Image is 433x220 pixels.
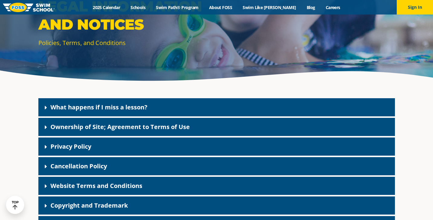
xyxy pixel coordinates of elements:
[38,157,395,175] div: Cancellation Policy
[50,103,147,111] a: What happens if I miss a lesson?
[50,182,142,190] a: Website Terms and Conditions
[125,5,151,10] a: Schools
[204,5,238,10] a: About FOSS
[38,98,395,116] div: What happens if I miss a lesson?
[50,123,190,131] a: Ownership of Site; Agreement to Terms of Use
[38,196,395,215] div: Copyright and Trademark
[38,118,395,136] div: Ownership of Site; Agreement to Terms of Use
[50,201,128,209] a: Copyright and Trademark
[38,137,395,156] div: Privacy Policy
[12,200,19,210] div: TOP
[38,38,214,47] p: Policies, Terms, and Conditions
[320,5,345,10] a: Careers
[50,142,91,150] a: Privacy Policy
[238,5,302,10] a: Swim Like [PERSON_NAME]
[50,162,107,170] a: Cancellation Policy
[38,177,395,195] div: Website Terms and Conditions
[3,3,55,12] img: FOSS Swim School Logo
[301,5,320,10] a: Blog
[151,5,204,10] a: Swim Path® Program
[88,5,125,10] a: 2025 Calendar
